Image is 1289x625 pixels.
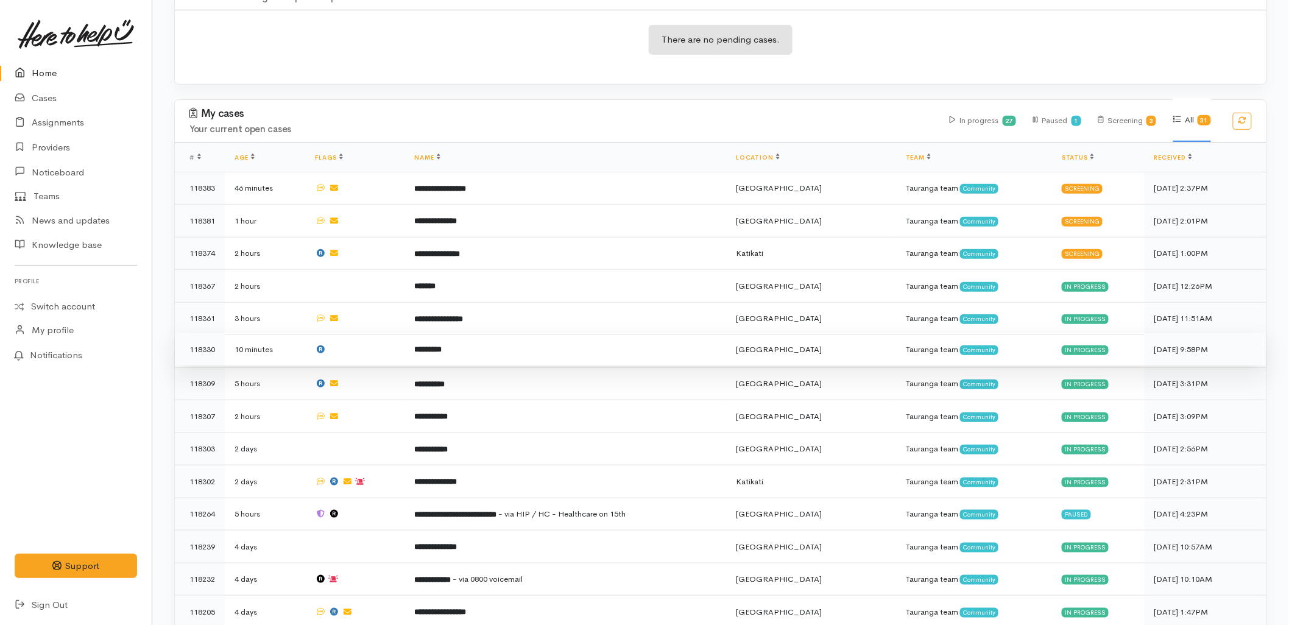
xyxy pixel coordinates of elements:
td: 2 hours [225,237,305,270]
td: 118303 [175,433,225,465]
span: [GEOGRAPHIC_DATA] [736,509,822,519]
td: Tauranga team [896,205,1052,238]
td: [DATE] 10:57AM [1145,531,1266,563]
td: 118361 [175,302,225,335]
td: Tauranga team [896,433,1052,465]
div: In progress [950,99,1016,142]
span: Community [960,575,998,585]
div: In progress [1062,412,1109,422]
a: Name [414,154,440,161]
div: In progress [1062,608,1109,618]
span: Community [960,249,998,259]
td: Tauranga team [896,302,1052,335]
span: Community [960,478,998,487]
td: [DATE] 10:10AM [1145,563,1266,596]
td: [DATE] 3:31PM [1145,367,1266,400]
td: Tauranga team [896,270,1052,303]
span: [GEOGRAPHIC_DATA] [736,607,822,617]
td: [DATE] 1:00PM [1145,237,1266,270]
b: 3 [1150,117,1153,125]
td: [DATE] 2:31PM [1145,465,1266,498]
span: [GEOGRAPHIC_DATA] [736,183,822,193]
span: Community [960,217,998,227]
span: [GEOGRAPHIC_DATA] [736,542,822,552]
span: [GEOGRAPHIC_DATA] [736,281,822,291]
td: 118383 [175,172,225,205]
div: Screening [1062,217,1103,227]
a: Team [906,154,931,161]
td: [DATE] 11:51AM [1145,302,1266,335]
div: In progress [1062,575,1109,585]
span: [GEOGRAPHIC_DATA] [736,378,822,389]
td: 4 days [225,563,305,596]
td: 5 hours [225,367,305,400]
span: [GEOGRAPHIC_DATA] [736,574,822,584]
span: # [189,154,201,161]
td: 118381 [175,205,225,238]
td: 46 minutes [225,172,305,205]
td: 2 hours [225,270,305,303]
span: Community [960,510,998,520]
td: 118302 [175,465,225,498]
div: In progress [1062,380,1109,389]
span: Community [960,412,998,422]
td: Tauranga team [896,333,1052,366]
div: All [1173,98,1211,142]
td: Tauranga team [896,237,1052,270]
span: [GEOGRAPHIC_DATA] [736,344,822,355]
div: Screening [1062,184,1103,194]
td: Tauranga team [896,498,1052,531]
td: Tauranga team [896,400,1052,433]
td: [DATE] 2:37PM [1145,172,1266,205]
h3: My cases [189,108,935,120]
span: Katikati [736,248,763,258]
span: Community [960,543,998,553]
td: Tauranga team [896,465,1052,498]
span: - via 0800 voicemail [453,574,523,584]
div: There are no pending cases. [649,25,793,55]
td: Tauranga team [896,531,1052,563]
div: Paused [1033,99,1081,142]
td: 4 days [225,531,305,563]
td: 118307 [175,400,225,433]
h4: Your current open cases [189,124,935,135]
div: In progress [1062,543,1109,553]
td: 10 minutes [225,333,305,366]
td: 118330 [175,333,225,366]
td: [DATE] 4:23PM [1145,498,1266,531]
span: [GEOGRAPHIC_DATA] [736,443,822,454]
span: Community [960,345,998,355]
td: [DATE] 12:26PM [1145,270,1266,303]
div: In progress [1062,282,1109,292]
span: Katikati [736,476,763,487]
span: [GEOGRAPHIC_DATA] [736,411,822,422]
b: 27 [1006,117,1013,125]
td: 118309 [175,367,225,400]
div: In progress [1062,314,1109,324]
span: Community [960,608,998,618]
span: Community [960,380,998,389]
span: Community [960,282,998,292]
a: Location [736,154,779,161]
td: [DATE] 2:56PM [1145,433,1266,465]
td: 118374 [175,237,225,270]
div: In progress [1062,345,1109,355]
b: 31 [1201,116,1208,124]
td: 118232 [175,563,225,596]
td: Tauranga team [896,367,1052,400]
td: 2 days [225,465,305,498]
a: Status [1062,154,1094,161]
td: 118367 [175,270,225,303]
div: In progress [1062,478,1109,487]
div: Screening [1098,99,1157,142]
span: [GEOGRAPHIC_DATA] [736,313,822,323]
td: 5 hours [225,498,305,531]
td: 3 hours [225,302,305,335]
td: 118264 [175,498,225,531]
div: Paused [1062,510,1091,520]
td: Tauranga team [896,563,1052,596]
span: Community [960,314,998,324]
span: - via HIP / HC - Healthcare on 15th [498,509,626,519]
td: 2 days [225,433,305,465]
span: Community [960,445,998,454]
